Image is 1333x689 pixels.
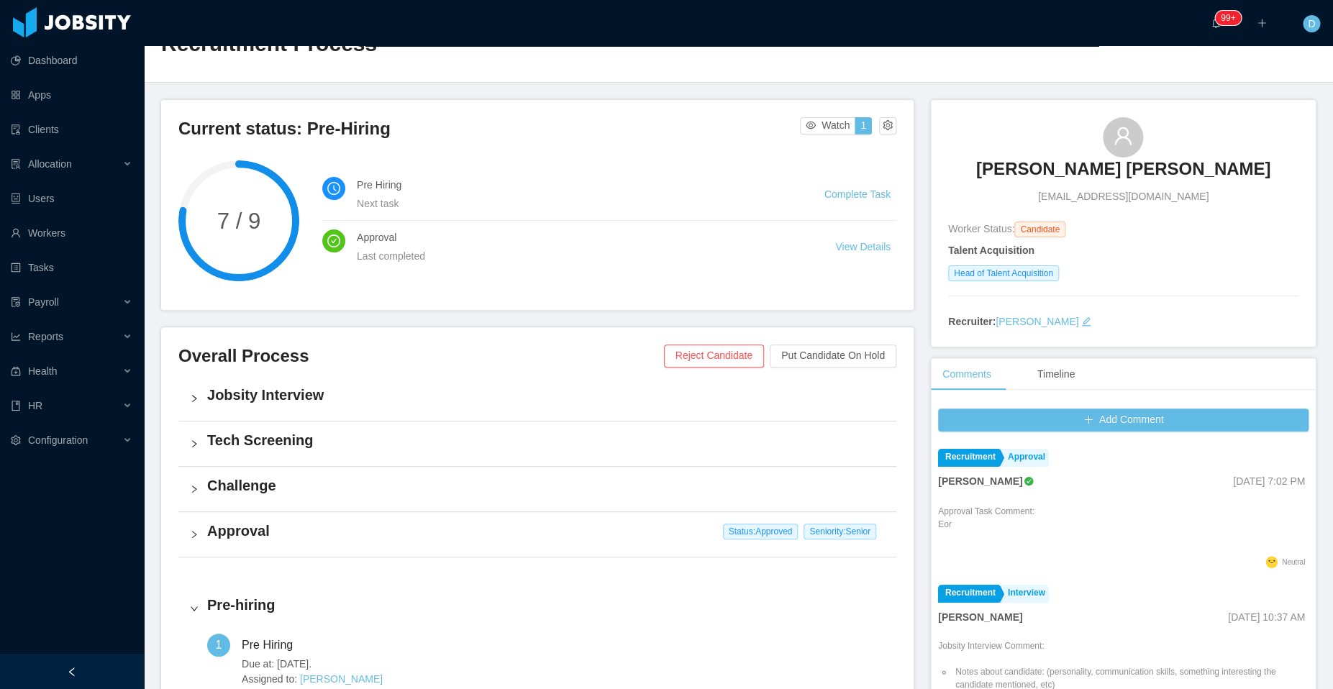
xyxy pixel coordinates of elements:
[178,421,896,466] div: icon: rightTech Screening
[996,316,1078,327] a: [PERSON_NAME]
[327,234,340,247] i: icon: check-circle
[207,475,885,496] h4: Challenge
[178,344,664,368] h3: Overall Process
[190,530,199,539] i: icon: right
[357,177,790,193] h4: Pre Hiring
[1038,189,1209,204] span: [EMAIL_ADDRESS][DOMAIN_NAME]
[242,672,885,687] span: Assigned to:
[1211,18,1221,28] i: icon: bell
[207,430,885,450] h4: Tech Screening
[1081,316,1091,327] i: icon: edit
[242,634,304,657] div: Pre Hiring
[938,585,999,603] a: Recruitment
[1257,18,1267,28] i: icon: plus
[938,409,1309,432] button: icon: plusAdd Comment
[938,475,1022,487] strong: [PERSON_NAME]
[28,158,72,170] span: Allocation
[664,344,764,368] button: Reject Candidate
[938,518,1034,531] p: Eor
[11,297,21,307] i: icon: file-protect
[190,394,199,403] i: icon: right
[948,265,1059,281] span: Head of Talent Acquisition
[1233,475,1305,487] span: [DATE] 7:02 PM
[800,117,855,134] button: icon: eyeWatch
[938,449,999,467] a: Recruitment
[11,366,21,376] i: icon: medicine-box
[190,485,199,493] i: icon: right
[931,358,1003,391] div: Comments
[938,611,1022,623] strong: [PERSON_NAME]
[1228,611,1305,623] span: [DATE] 10:37 AM
[1001,585,1049,603] a: Interview
[723,524,799,539] span: Status: Approved
[879,117,896,134] button: icon: setting
[190,439,199,448] i: icon: right
[948,316,996,327] strong: Recruiter:
[948,245,1034,256] strong: Talent Acquisition
[207,521,885,541] h4: Approval
[178,209,299,232] span: 7 / 9
[357,229,801,245] h4: Approval
[824,188,891,200] a: Complete Task
[11,332,21,342] i: icon: line-chart
[28,331,63,342] span: Reports
[1282,558,1305,566] span: Neutral
[1215,11,1241,25] sup: 332
[178,467,896,511] div: icon: rightChallenge
[242,657,885,672] span: Due at: [DATE].
[938,505,1034,552] div: Approval Task Comment:
[11,184,132,213] a: icon: robotUsers
[11,81,132,109] a: icon: appstoreApps
[216,639,222,651] span: 1
[327,182,340,195] i: icon: clock-circle
[207,595,885,615] h4: Pre-hiring
[770,344,896,368] button: Put Candidate On Hold
[855,117,872,134] button: 1
[357,248,801,264] div: Last completed
[1014,222,1065,237] span: Candidate
[976,158,1270,181] h3: [PERSON_NAME] [PERSON_NAME]
[207,385,885,405] h4: Jobsity Interview
[11,435,21,445] i: icon: setting
[11,253,132,282] a: icon: profileTasks
[976,158,1270,189] a: [PERSON_NAME] [PERSON_NAME]
[178,586,896,631] div: icon: rightPre-hiring
[804,524,876,539] span: Seniority: Senior
[178,376,896,421] div: icon: rightJobsity Interview
[28,434,88,446] span: Configuration
[11,159,21,169] i: icon: solution
[11,46,132,75] a: icon: pie-chartDashboard
[1308,15,1315,32] span: D
[300,673,383,685] a: [PERSON_NAME]
[11,401,21,411] i: icon: book
[357,196,790,211] div: Next task
[11,219,132,247] a: icon: userWorkers
[178,512,896,557] div: icon: rightApproval
[1001,449,1049,467] a: Approval
[28,296,59,308] span: Payroll
[11,115,132,144] a: icon: auditClients
[190,604,199,613] i: icon: right
[948,223,1014,234] span: Worker Status:
[1026,358,1086,391] div: Timeline
[835,241,891,252] a: View Details
[28,400,42,411] span: HR
[178,117,800,140] h3: Current status: Pre-Hiring
[28,365,57,377] span: Health
[1113,126,1133,146] i: icon: user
